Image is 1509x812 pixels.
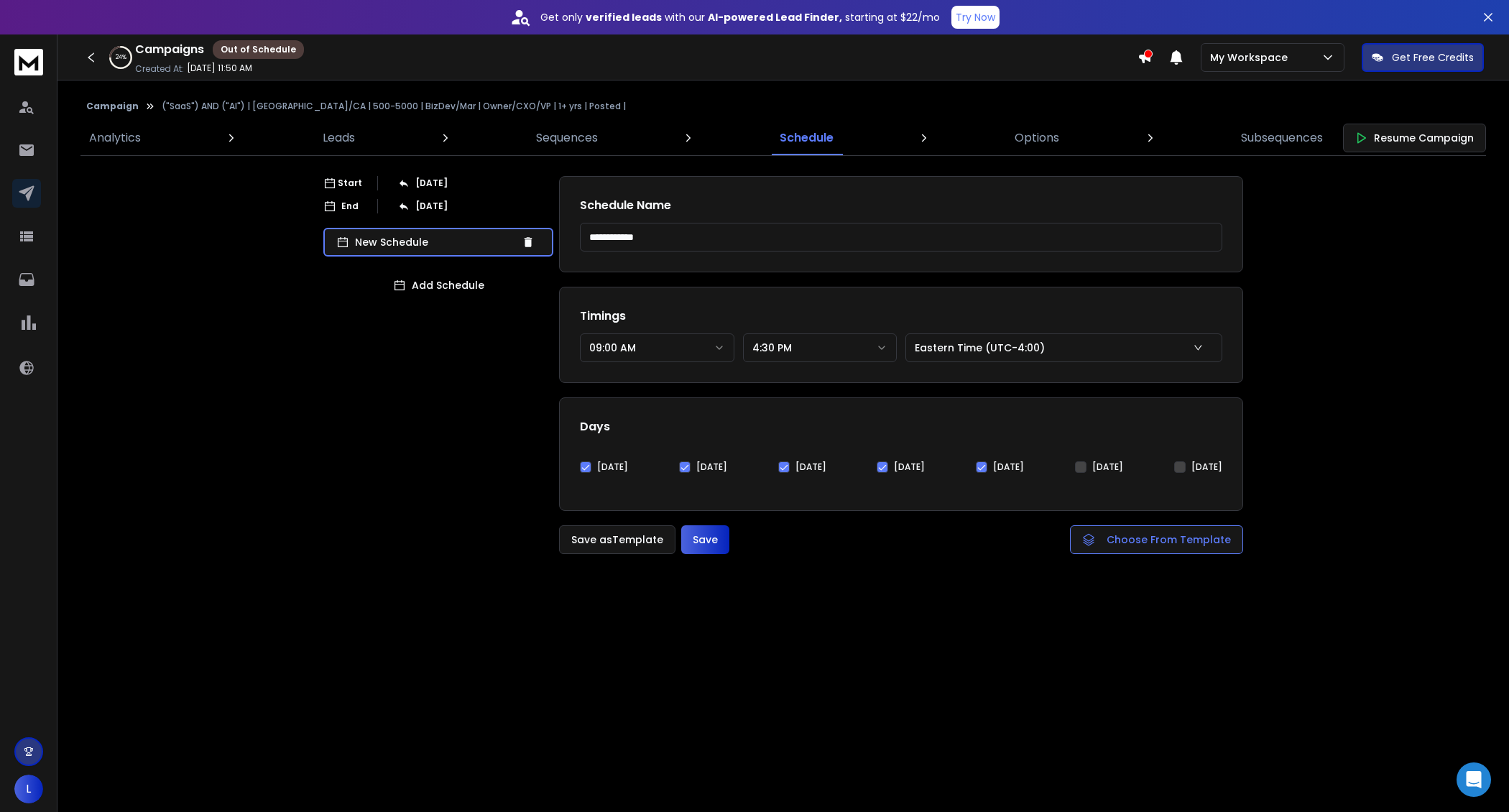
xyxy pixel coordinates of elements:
[1241,129,1323,147] p: Subsequences
[536,129,598,147] p: Sequences
[135,63,184,75] p: Created At:
[743,333,897,362] button: 4:30 PM
[14,775,43,803] button: L
[1015,129,1059,147] p: Options
[894,461,925,473] label: [DATE]
[580,197,1222,214] h1: Schedule Name
[915,341,1051,355] p: Eastern Time (UTC-4:00)
[1070,525,1243,554] button: Choose From Template
[559,525,675,554] button: Save asTemplate
[314,121,364,155] a: Leads
[135,41,204,58] h1: Campaigns
[1232,121,1332,155] a: Subsequences
[1210,50,1293,65] p: My Workspace
[780,129,834,147] p: Schedule
[213,40,304,59] div: Out of Schedule
[696,461,727,473] label: [DATE]
[1107,532,1231,547] span: Choose From Template
[323,271,553,300] button: Add Schedule
[341,200,359,212] p: End
[89,129,141,147] p: Analytics
[681,525,729,554] button: Save
[1457,762,1491,797] div: Open Intercom Messenger
[1092,461,1123,473] label: [DATE]
[338,177,362,189] p: Start
[187,63,252,74] p: [DATE] 11:50 AM
[116,53,126,62] p: 24 %
[586,10,662,24] strong: verified leads
[795,461,826,473] label: [DATE]
[540,10,940,24] p: Get only with our starting at $22/mo
[355,235,516,249] p: New Schedule
[1191,461,1222,473] label: [DATE]
[1343,124,1486,152] button: Resume Campaign
[80,121,149,155] a: Analytics
[708,10,842,24] strong: AI-powered Lead Finder,
[527,121,606,155] a: Sequences
[951,6,1000,29] button: Try Now
[580,333,734,362] button: 09:00 AM
[580,308,1222,325] h1: Timings
[1006,121,1068,155] a: Options
[14,49,43,75] img: logo
[993,461,1024,473] label: [DATE]
[415,177,448,189] p: [DATE]
[1392,50,1474,65] p: Get Free Credits
[415,200,448,212] p: [DATE]
[956,10,995,24] p: Try Now
[1362,43,1484,72] button: Get Free Credits
[771,121,842,155] a: Schedule
[597,461,628,473] label: [DATE]
[162,101,626,112] p: ("SaaS") AND ("AI") | [GEOGRAPHIC_DATA]/CA | 500-5000 | BizDev/Mar | Owner/CXO/VP | 1+ yrs | Post...
[86,101,139,112] button: Campaign
[323,129,355,147] p: Leads
[580,418,1222,435] h1: Days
